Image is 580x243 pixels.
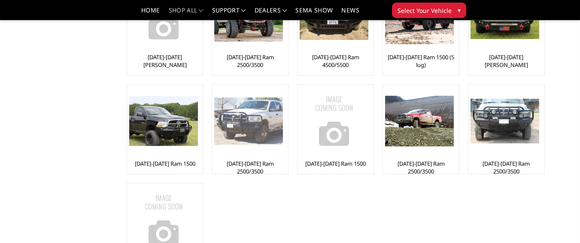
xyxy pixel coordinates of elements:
a: SEMA Show [295,7,333,20]
a: [DATE]-[DATE] Ram 1500 [135,160,195,167]
a: [DATE]-[DATE] Ram 2500/3500 [385,160,457,175]
a: Dealers [255,7,287,20]
img: No Image [300,87,368,155]
a: Support [212,7,246,20]
a: [DATE]-[DATE] [PERSON_NAME] [471,53,542,69]
a: [DATE]-[DATE] Ram 2500/3500 [471,160,542,175]
a: [DATE]-[DATE] [PERSON_NAME] [129,53,201,69]
a: [DATE]-[DATE] Ram 2500/3500 [214,53,286,69]
a: [DATE]-[DATE] Ram 2500/3500 [214,160,286,175]
a: News [341,7,359,20]
span: ▾ [458,6,461,15]
span: Select Your Vehicle [398,6,452,15]
a: [DATE]-[DATE] Ram 1500 [305,160,366,167]
a: Home [141,7,160,20]
a: shop all [169,7,203,20]
a: No Image [300,87,371,155]
a: [DATE]-[DATE] Ram 4500/5500 [300,53,371,69]
a: [DATE]-[DATE] Ram 1500 (5 lug) [385,53,457,69]
button: Select Your Vehicle [392,3,466,18]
